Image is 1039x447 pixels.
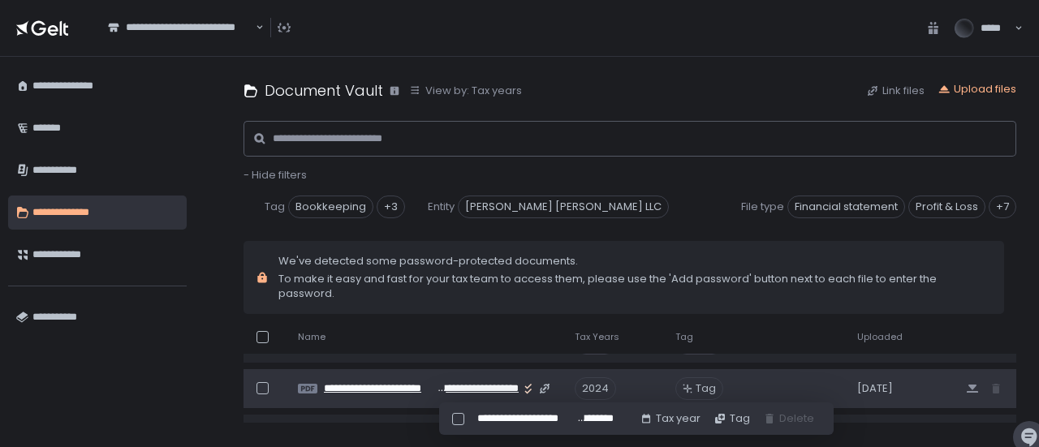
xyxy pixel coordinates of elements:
[640,411,701,426] button: Tax year
[696,381,716,396] span: Tag
[265,80,383,101] h1: Document Vault
[575,377,616,400] div: 2024
[908,196,985,218] span: Profit & Loss
[278,272,992,301] span: To make it easy and fast for your tax team to access them, please use the 'Add password' button n...
[938,82,1016,97] button: Upload files
[298,331,325,343] span: Name
[741,200,784,214] span: File type
[108,35,254,51] input: Search for option
[97,11,264,45] div: Search for option
[244,167,307,183] span: - Hide filters
[278,254,992,269] span: We've detected some password-protected documents.
[377,196,405,218] div: +3
[714,411,750,426] button: Tag
[458,196,669,218] span: [PERSON_NAME] [PERSON_NAME] LLC
[989,196,1016,218] div: +7
[866,84,925,98] button: Link files
[575,331,619,343] span: Tax Years
[265,200,285,214] span: Tag
[857,331,903,343] span: Uploaded
[409,84,522,98] button: View by: Tax years
[428,200,455,214] span: Entity
[244,168,307,183] button: - Hide filters
[857,381,893,396] span: [DATE]
[675,331,693,343] span: Tag
[288,196,373,218] span: Bookkeeping
[787,196,905,218] span: Financial statement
